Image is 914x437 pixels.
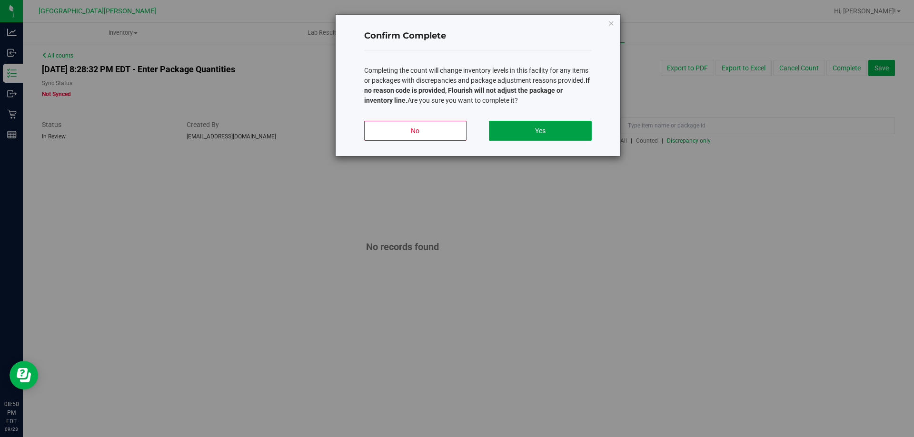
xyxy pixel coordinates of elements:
[364,30,592,42] h4: Confirm Complete
[364,77,590,104] b: If no reason code is provided, Flourish will not adjust the package or inventory line.
[489,121,591,141] button: Yes
[364,67,590,104] span: Completing the count will change inventory levels in this facility for any items or packages with...
[364,121,467,141] button: No
[10,361,38,389] iframe: Resource center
